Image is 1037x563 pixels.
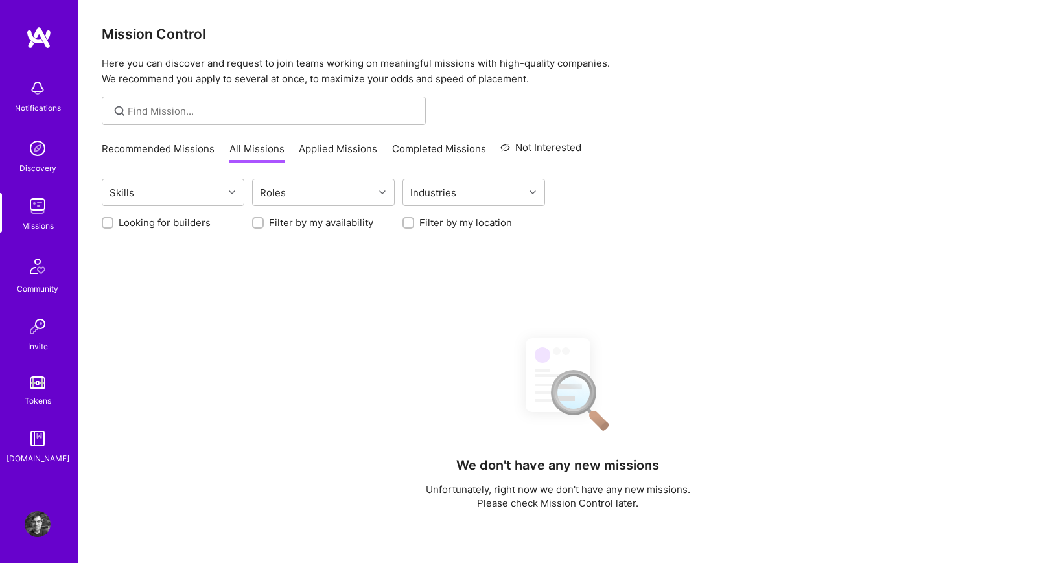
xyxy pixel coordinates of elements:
div: Tokens [25,394,51,408]
a: Not Interested [500,140,581,163]
img: bell [25,75,51,101]
img: discovery [25,135,51,161]
p: Here you can discover and request to join teams working on meaningful missions with high-quality ... [102,56,1014,87]
div: Community [17,282,58,295]
div: Roles [257,183,289,202]
img: Community [22,251,53,282]
a: User Avatar [21,511,54,537]
label: Filter by my availability [269,216,373,229]
h4: We don't have any new missions [456,457,659,473]
img: tokens [30,376,45,389]
a: Recommended Missions [102,142,215,163]
img: Invite [25,314,51,339]
img: guide book [25,426,51,452]
input: Find Mission... [128,104,416,118]
div: Invite [28,339,48,353]
div: [DOMAIN_NAME] [6,452,69,465]
h3: Mission Control [102,26,1014,42]
a: All Missions [229,142,285,163]
a: Completed Missions [392,142,486,163]
i: icon Chevron [530,189,536,196]
i: icon Chevron [229,189,235,196]
label: Filter by my location [419,216,512,229]
img: logo [26,26,52,49]
div: Skills [106,183,137,202]
div: Notifications [15,101,61,115]
img: teamwork [25,193,51,219]
img: User Avatar [25,511,51,537]
i: icon SearchGrey [112,104,127,119]
div: Discovery [19,161,56,175]
img: No Results [503,327,613,440]
label: Looking for builders [119,216,211,229]
p: Please check Mission Control later. [426,496,690,510]
div: Missions [22,219,54,233]
p: Unfortunately, right now we don't have any new missions. [426,483,690,496]
div: Industries [407,183,460,202]
a: Applied Missions [299,142,377,163]
i: icon Chevron [379,189,386,196]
